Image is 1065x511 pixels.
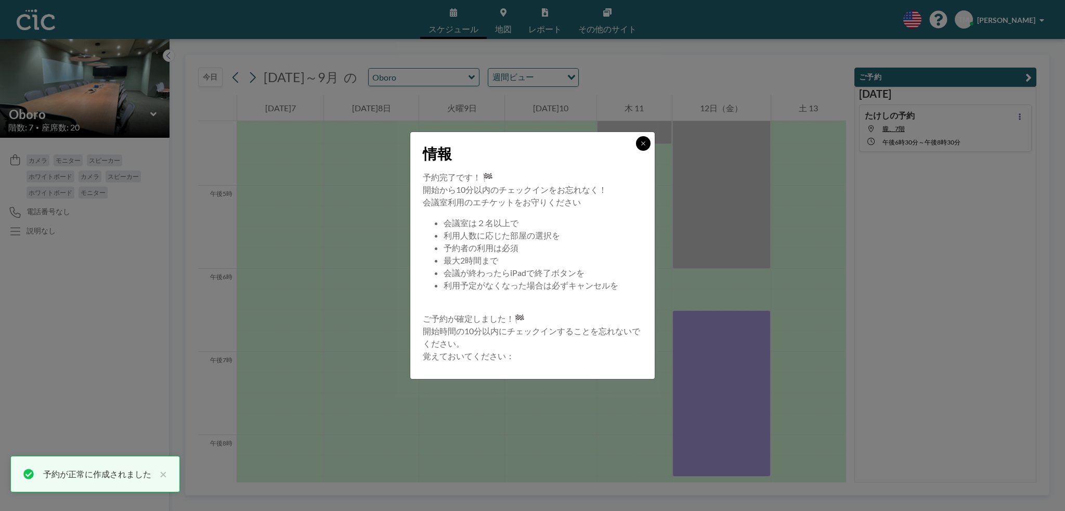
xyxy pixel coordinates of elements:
font: 開始から10分以内のチェックインをお忘れなく！ [423,185,607,194]
font: ご予約が確定しました！🏁 [423,313,525,323]
font: 利用予定がなくなった場合は必ずキャンセルを [444,280,618,290]
font: 最大2時間まで [444,255,498,265]
font: 情報 [423,145,452,162]
font: 会議室利用のエチケットをお守りください [423,197,581,207]
button: 近い [154,468,167,480]
font: 利用人数に応じた部屋の選択を [444,230,560,240]
font: 開始時間の10分以内にチェックインすることを忘れないでください。 [423,326,640,348]
font: 覚えておいてください： [423,351,514,361]
font: × [160,466,167,481]
font: 予約が正常に作成されました [43,469,151,479]
font: 予約完了です！ 🏁 [423,172,493,182]
font: 会議室は２名以上で [444,218,518,228]
font: 予約者の利用は必須 [444,243,518,253]
font: 会議が終わったらiPadで終了ボタンを [444,268,585,278]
